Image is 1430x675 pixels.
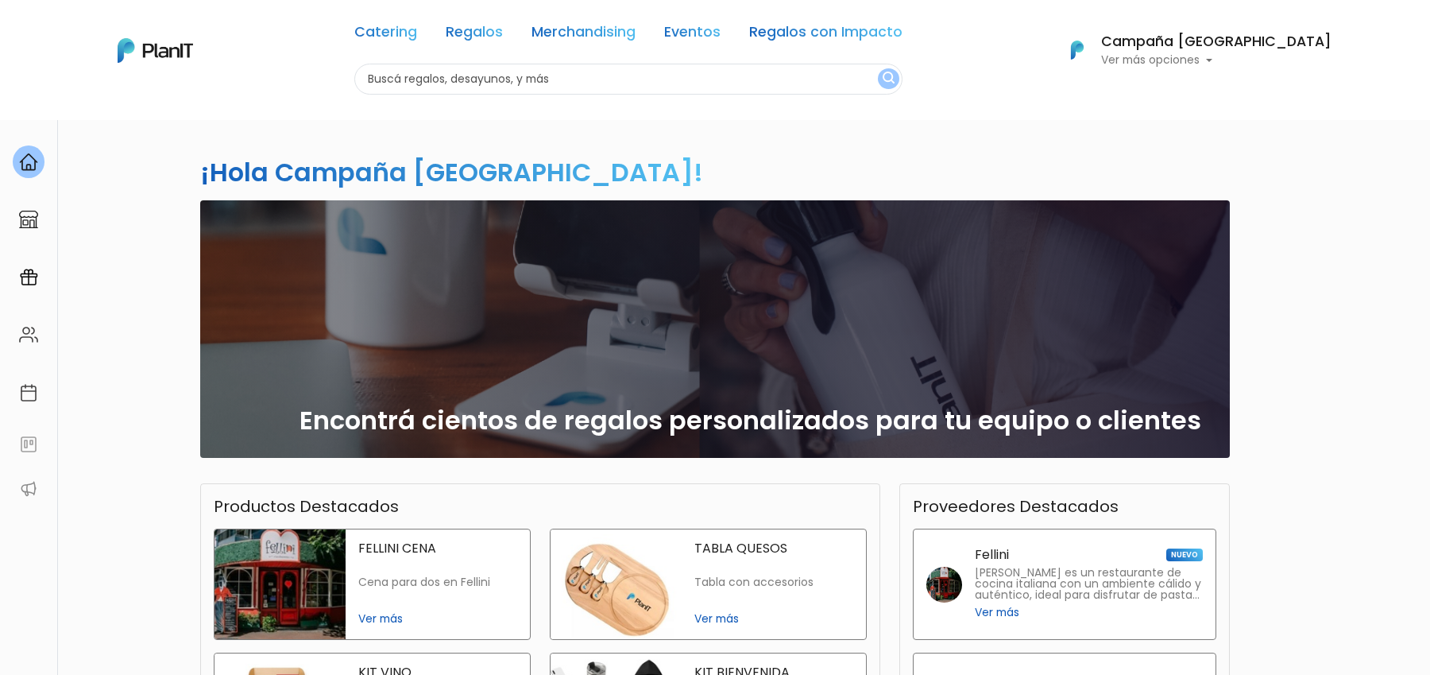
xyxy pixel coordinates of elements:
[531,25,636,45] a: Merchandising
[118,38,193,63] img: PlanIt Logo
[214,529,531,640] a: fellini cena FELLINI CENA Cena para dos en Fellini Ver más
[1060,33,1095,68] img: PlanIt Logo
[358,576,517,589] p: Cena para dos en Fellini
[19,479,38,498] img: partners-52edf745621dab592f3b2c58e3bca9d71375a7ef29c3b500c9f145b62cc070d4.svg
[19,325,38,344] img: people-662611757002400ad9ed0e3c099ab2801c6687ba6c219adb57efc949bc21e19d.svg
[694,611,853,627] span: Ver más
[550,529,867,640] a: tabla quesos TABLA QUESOS Tabla con accesorios Ver más
[19,268,38,287] img: campaigns-02234683943229c281be62815700db0a1741e53638e28bf9629b52c665b00959.svg
[200,154,703,190] h2: ¡Hola Campaña [GEOGRAPHIC_DATA]!
[19,435,38,454] img: feedback-78b5a0c8f98aac82b08bfc38622c3050aee476f2c9584af64705fc4e61158814.svg
[1101,35,1331,49] h6: Campaña [GEOGRAPHIC_DATA]
[694,542,853,555] p: TABLA QUESOS
[1101,55,1331,66] p: Ver más opciones
[214,530,346,639] img: fellini cena
[358,611,517,627] span: Ver más
[664,25,721,45] a: Eventos
[1050,29,1331,71] button: PlanIt Logo Campaña [GEOGRAPHIC_DATA] Ver más opciones
[749,25,902,45] a: Regalos con Impacto
[975,549,1009,561] p: Fellini
[354,25,417,45] a: Catering
[354,64,902,95] input: Buscá regalos, desayunos, y más
[975,604,1019,621] span: Ver más
[1166,549,1203,561] span: NUEVO
[446,25,503,45] a: Regalos
[926,567,962,603] img: fellini
[913,529,1216,640] a: Fellini NUEVO [PERSON_NAME] es un restaurante de cocina italiana con un ambiente cálido y auténti...
[19,153,38,172] img: home-e721727adea9d79c4d83392d1f703f7f8bce08238fde08b1acbfd93340b81755.svg
[883,72,895,87] img: search_button-432b6d5273f82d61273b3651a40e1bd1b912527efae98b1b7a1b2c0702e16a8d.svg
[214,497,399,516] h3: Productos Destacados
[19,383,38,402] img: calendar-87d922413cdce8b2cf7b7f5f62616a5cf9e4887200fb71536465627b3292af00.svg
[19,210,38,229] img: marketplace-4ceaa7011d94191e9ded77b95e3339b90024bf715f7c57f8cf31f2d8c509eaba.svg
[694,576,853,589] p: Tabla con accesorios
[913,497,1119,516] h3: Proveedores Destacados
[300,405,1201,436] h2: Encontrá cientos de regalos personalizados para tu equipo o clientes
[358,542,517,555] p: FELLINI CENA
[975,568,1203,601] p: [PERSON_NAME] es un restaurante de cocina italiana con un ambiente cálido y auténtico, ideal para...
[551,530,682,639] img: tabla quesos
